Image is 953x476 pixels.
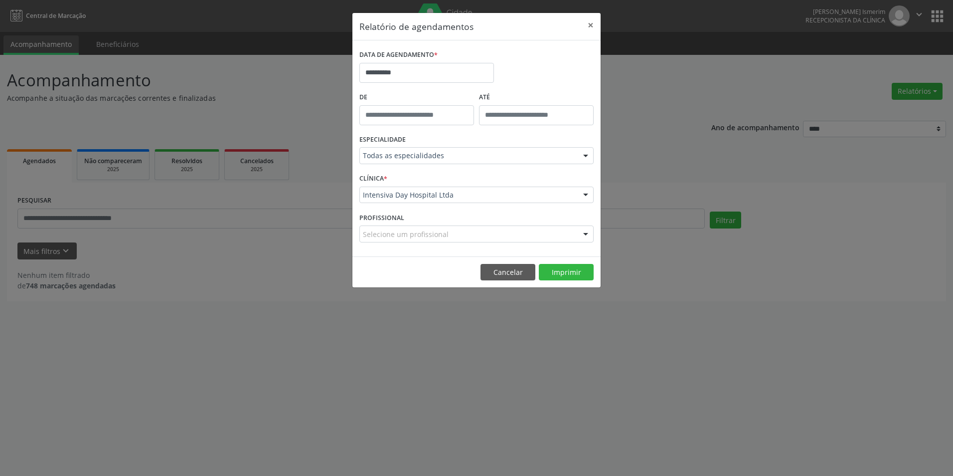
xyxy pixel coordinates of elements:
label: ESPECIALIDADE [359,132,406,148]
button: Close [581,13,601,37]
span: Intensiva Day Hospital Ltda [363,190,573,200]
span: Todas as especialidades [363,151,573,161]
label: ATÉ [479,90,594,105]
span: Selecione um profissional [363,229,449,239]
h5: Relatório de agendamentos [359,20,474,33]
label: DATA DE AGENDAMENTO [359,47,438,63]
button: Cancelar [480,264,535,281]
label: CLÍNICA [359,171,387,187]
label: PROFISSIONAL [359,210,404,226]
label: De [359,90,474,105]
button: Imprimir [539,264,594,281]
